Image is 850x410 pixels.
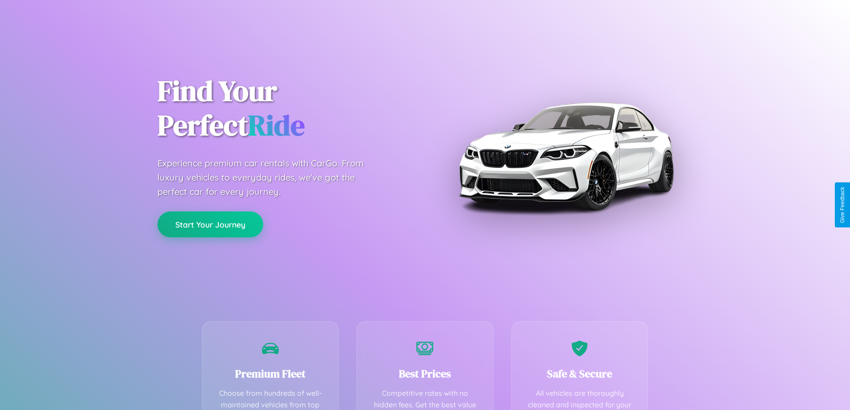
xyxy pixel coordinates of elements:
p: Experience premium car rentals with CarGo. From luxury vehicles to everyday rides, we've got the ... [158,156,381,199]
h3: Safe & Secure [525,366,634,381]
h3: Premium Fleet [216,366,325,381]
h3: Best Prices [370,366,480,381]
div: Give Feedback [839,187,846,223]
span: Ride [248,106,305,145]
button: Start Your Journey [158,211,263,237]
h1: Find Your Perfect [158,74,412,143]
img: Premium BMW car rental vehicle [454,45,677,268]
